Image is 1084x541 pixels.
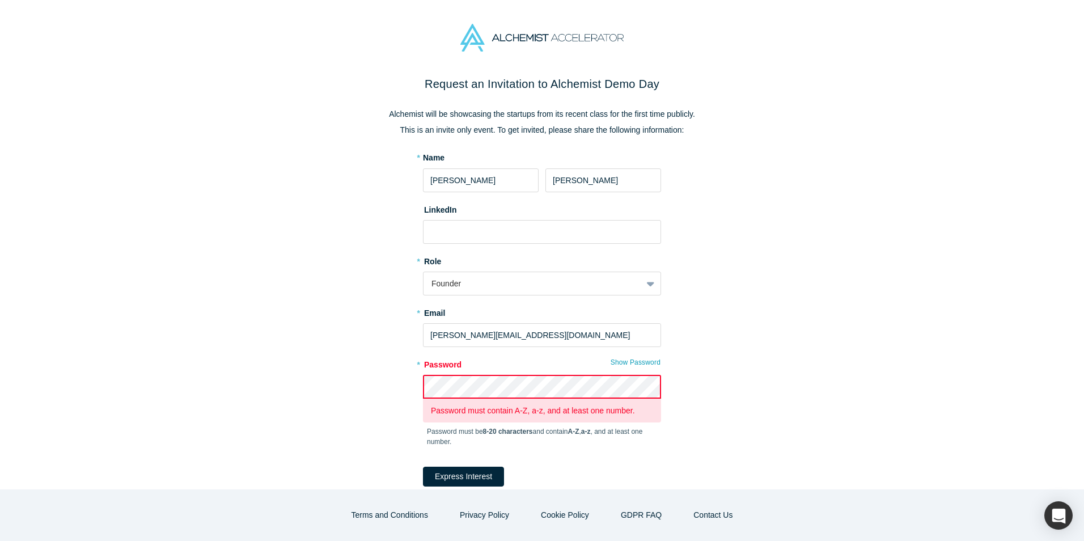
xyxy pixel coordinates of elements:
label: Email [423,303,661,319]
strong: A-Z [568,428,579,436]
button: Terms and Conditions [340,505,440,525]
strong: a-z [581,428,591,436]
a: GDPR FAQ [609,505,674,525]
label: Name [423,152,444,164]
label: Role [423,252,661,268]
p: Alchemist will be showcasing the startups from its recent class for the first time publicly. [304,108,780,120]
button: Contact Us [681,505,744,525]
img: Alchemist Accelerator Logo [460,24,624,52]
p: Password must contain A-Z, a-z, and at least one number. [431,405,653,417]
input: Last Name [545,168,661,192]
button: Show Password [610,355,661,370]
input: First Name [423,168,539,192]
button: Privacy Policy [448,505,521,525]
button: Express Interest [423,467,504,487]
p: Password must be and contain , , and at least one number. [427,426,657,447]
label: LinkedIn [423,200,457,216]
strong: 8-20 characters [483,428,533,436]
label: Password [423,355,661,371]
button: Cookie Policy [529,505,601,525]
h2: Request an Invitation to Alchemist Demo Day [304,75,780,92]
p: This is an invite only event. To get invited, please share the following information: [304,124,780,136]
div: Founder [431,278,634,290]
